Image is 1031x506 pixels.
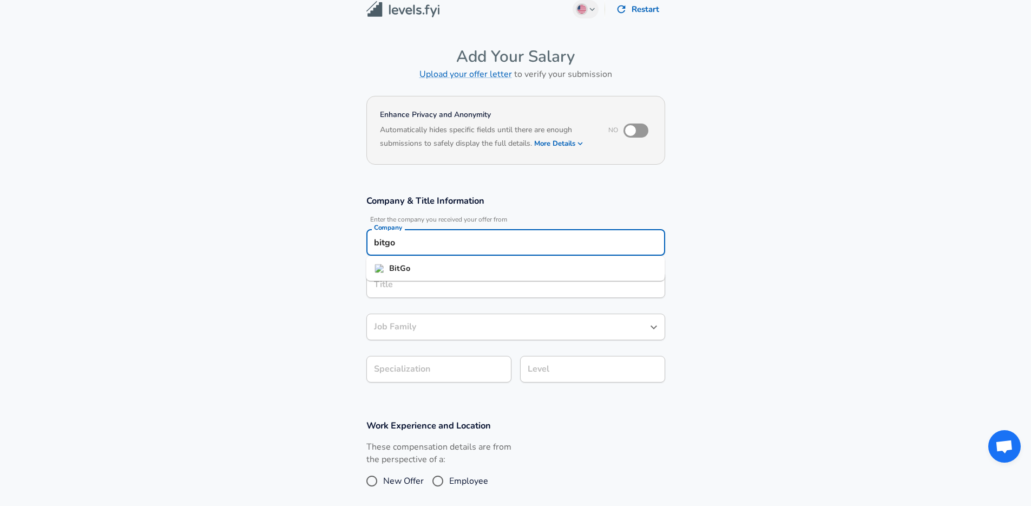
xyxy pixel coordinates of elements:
[366,419,665,432] h3: Work Experience and Location
[608,126,618,134] span: No
[383,475,424,488] span: New Offer
[577,5,586,14] img: English (US)
[375,264,385,273] img: bitgo.com
[366,356,511,382] input: Specialization
[366,194,665,207] h3: Company & Title Information
[988,430,1021,463] div: 채팅 열기
[374,224,402,231] label: Company
[380,124,594,151] h6: Automatically hides specific fields until there are enough submissions to safely display the full...
[371,276,660,293] input: Software Engineer
[366,216,665,224] span: Enter the company you received your offer from
[366,1,439,18] img: Levels.fyi
[380,109,594,120] h4: Enhance Privacy and Anonymity
[366,441,511,466] label: These compensation details are from the perspective of a:
[366,47,665,67] h4: Add Your Salary
[371,319,644,335] input: Software Engineer
[389,263,410,274] strong: BitGo
[525,361,660,378] input: L3
[534,136,584,151] button: More Details
[366,67,665,82] h6: to verify your submission
[449,475,488,488] span: Employee
[646,320,661,335] button: Open
[419,68,512,80] a: Upload your offer letter
[371,234,660,251] input: Google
